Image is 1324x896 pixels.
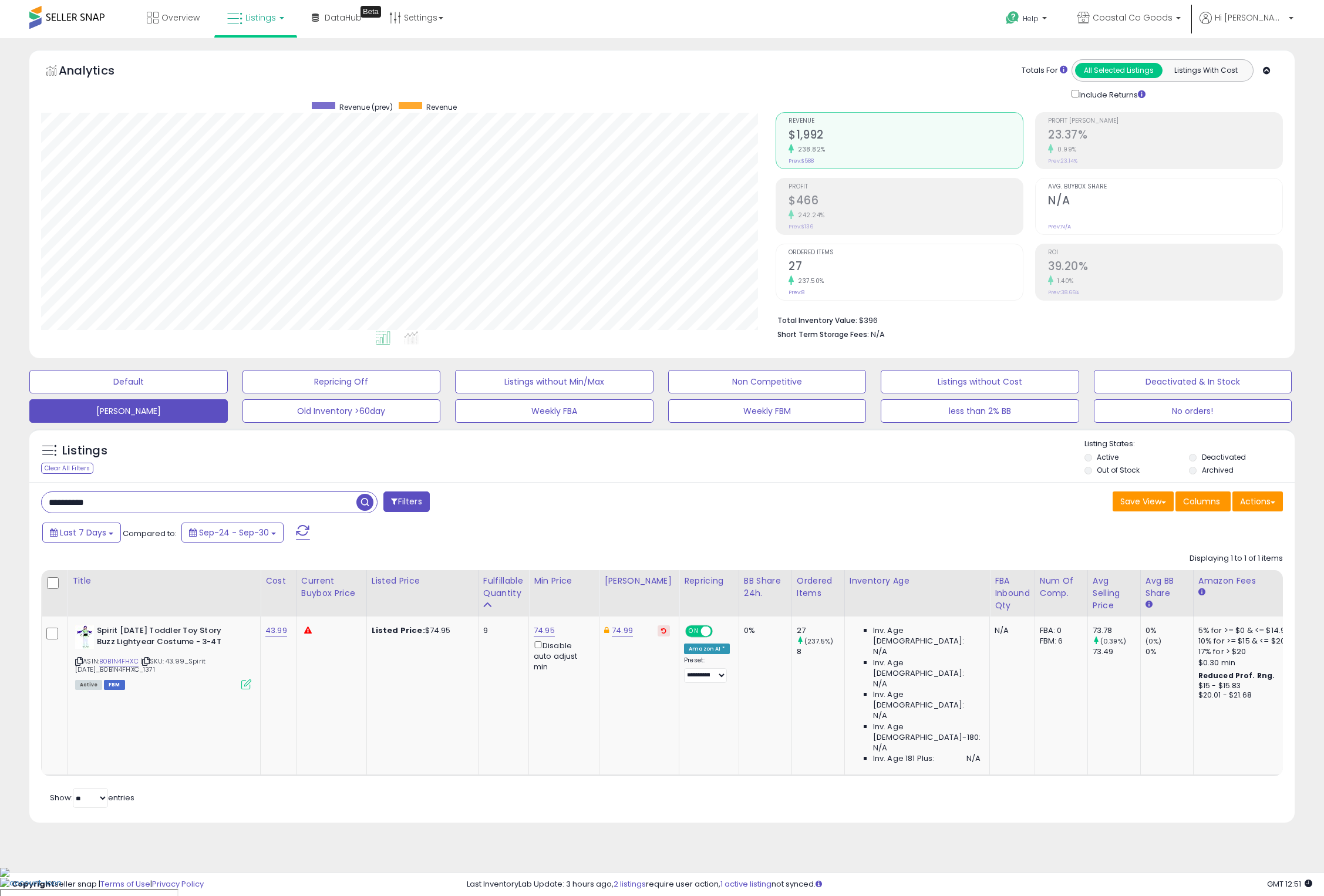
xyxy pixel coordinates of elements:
i: Get Help [1005,11,1020,25]
div: 0% [1146,625,1193,636]
span: Help [1023,14,1039,23]
b: Total Inventory Value: [777,315,857,325]
button: Deactivated & In Stock [1094,370,1292,393]
button: Weekly FBM [668,399,867,423]
a: Help [996,2,1059,38]
div: FBA inbound Qty [995,575,1030,612]
button: Listings without Min/Max [455,370,653,393]
div: Amazon Fees [1198,575,1300,587]
div: Include Returns [1063,87,1160,100]
span: Avg. Buybox Share [1048,184,1282,190]
div: BB Share 24h. [744,575,787,599]
small: Prev: 38.66% [1048,289,1079,296]
p: Listing States: [1084,439,1295,450]
small: Prev: 8 [789,289,804,296]
button: Repricing Off [242,370,441,393]
span: Inv. Age [DEMOGRAPHIC_DATA]: [873,689,981,710]
h2: 39.20% [1048,260,1282,275]
div: Title [72,575,255,587]
a: Hi [PERSON_NAME] [1200,12,1293,38]
div: $20.01 - $21.68 [1198,690,1296,700]
span: Show: entries [50,792,134,803]
small: Avg BB Share. [1146,599,1153,610]
span: Inv. Age [DEMOGRAPHIC_DATA]-180: [873,722,981,743]
a: 74.99 [612,625,633,636]
button: Listings With Cost [1162,63,1249,78]
div: 10% for >= $15 & <= $20 [1198,636,1296,646]
div: N/A [995,625,1026,636]
span: Revenue [426,102,457,112]
b: Listed Price: [372,625,425,636]
small: Prev: $588 [789,157,814,164]
button: less than 2% BB [881,399,1079,423]
span: Revenue [789,118,1023,124]
small: (0.39%) [1100,636,1126,646]
span: Last 7 Days [60,527,106,538]
small: Prev: $136 [789,223,813,230]
div: 9 [483,625,520,636]
span: Ordered Items [789,250,1023,256]
div: 17% for > $20 [1198,646,1296,657]
label: Deactivated [1202,452,1246,462]
div: Min Price [534,575,594,587]
small: Amazon Fees. [1198,587,1205,598]
span: DataHub [325,12,362,23]
div: 5% for >= $0 & <= $14.99 [1198,625,1296,636]
span: | SKU: 43.99_Spirit [DATE]_B0B1N4FHXC_1371 [75,656,205,674]
span: N/A [873,710,887,721]
small: 1.40% [1053,277,1074,285]
small: 237.50% [794,277,824,285]
div: Listed Price [372,575,473,587]
span: Compared to: [123,528,177,539]
span: ON [686,626,701,636]
div: Inventory Age [850,575,985,587]
button: [PERSON_NAME] [29,399,228,423]
a: 74.95 [534,625,555,636]
button: Actions [1232,491,1283,511]
div: Avg BB Share [1146,575,1188,599]
div: Ordered Items [797,575,840,599]
small: 242.24% [794,211,825,220]
div: Preset: [684,656,730,683]
div: Disable auto adjust min [534,639,590,672]
button: Default [29,370,228,393]
label: Active [1097,452,1119,462]
div: Displaying 1 to 1 of 1 items [1190,553,1283,564]
div: 8 [797,646,844,657]
div: $0.30 min [1198,658,1296,668]
div: Tooltip anchor [361,6,381,18]
h2: $1,992 [789,128,1023,144]
h5: Analytics [59,62,137,82]
small: Prev: 23.14% [1048,157,1077,164]
img: 319PrHSZtDL._SL40_.jpg [75,625,94,649]
button: All Selected Listings [1075,63,1163,78]
div: $74.95 [372,625,469,636]
small: 0.99% [1053,145,1077,154]
div: Fulfillable Quantity [483,575,524,599]
div: Avg Selling Price [1093,575,1136,612]
a: 43.99 [265,625,287,636]
span: Hi [PERSON_NAME] [1215,12,1285,23]
a: B0B1N4FHXC [99,656,139,666]
h2: 27 [789,260,1023,275]
button: Old Inventory >60day [242,399,441,423]
span: FBM [104,680,125,690]
span: N/A [873,743,887,753]
div: Totals For [1022,65,1067,76]
span: All listings currently available for purchase on Amazon [75,680,102,690]
span: Profit [PERSON_NAME] [1048,118,1282,124]
small: 238.82% [794,145,826,154]
h5: Listings [62,443,107,459]
span: N/A [966,753,981,764]
div: Num of Comp. [1040,575,1083,599]
button: No orders! [1094,399,1292,423]
div: $15 - $15.83 [1198,681,1296,691]
div: Amazon AI * [684,644,730,654]
div: [PERSON_NAME] [604,575,674,587]
span: Profit [789,184,1023,190]
span: Sep-24 - Sep-30 [199,527,269,538]
h2: N/A [1048,194,1282,210]
div: Clear All Filters [41,463,93,474]
b: Reduced Prof. Rng. [1198,671,1275,681]
button: Listings without Cost [881,370,1079,393]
